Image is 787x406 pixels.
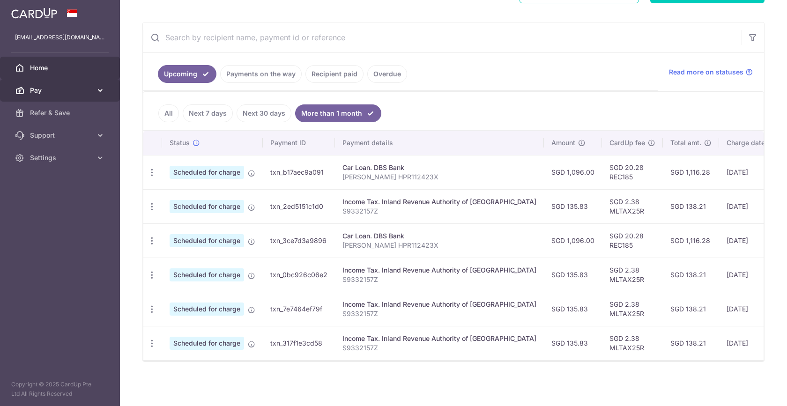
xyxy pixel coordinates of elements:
[143,22,742,52] input: Search by recipient name, payment id or reference
[263,258,335,292] td: txn_0bc926c06e2
[367,65,407,83] a: Overdue
[335,131,544,155] th: Payment details
[30,108,92,118] span: Refer & Save
[15,33,105,42] p: [EMAIL_ADDRESS][DOMAIN_NAME]
[342,343,536,353] p: S9332157Z
[663,189,719,223] td: SGD 138.21
[669,67,753,77] a: Read more on statuses
[669,67,743,77] span: Read more on statuses
[342,207,536,216] p: S9332157Z
[342,172,536,182] p: [PERSON_NAME] HPR112423X
[342,241,536,250] p: [PERSON_NAME] HPR112423X
[342,266,536,275] div: Income Tax. Inland Revenue Authority of [GEOGRAPHIC_DATA]
[544,258,602,292] td: SGD 135.83
[544,326,602,360] td: SGD 135.83
[551,138,575,148] span: Amount
[663,326,719,360] td: SGD 138.21
[663,155,719,189] td: SGD 1,116.28
[30,131,92,140] span: Support
[30,153,92,162] span: Settings
[263,326,335,360] td: txn_317f1e3cd58
[30,63,92,73] span: Home
[263,223,335,258] td: txn_3ce7d3a9896
[220,65,302,83] a: Payments on the way
[670,138,701,148] span: Total amt.
[602,189,663,223] td: SGD 2.38 MLTAX25R
[663,258,719,292] td: SGD 138.21
[263,155,335,189] td: txn_b17aec9a091
[602,223,663,258] td: SGD 20.28 REC185
[342,231,536,241] div: Car Loan. DBS Bank
[609,138,645,148] span: CardUp fee
[170,138,190,148] span: Status
[170,234,244,247] span: Scheduled for charge
[263,131,335,155] th: Payment ID
[183,104,233,122] a: Next 7 days
[719,292,783,326] td: [DATE]
[719,258,783,292] td: [DATE]
[158,65,216,83] a: Upcoming
[719,223,783,258] td: [DATE]
[342,163,536,172] div: Car Loan. DBS Bank
[602,258,663,292] td: SGD 2.38 MLTAX25R
[263,292,335,326] td: txn_7e7464ef79f
[170,303,244,316] span: Scheduled for charge
[544,155,602,189] td: SGD 1,096.00
[544,292,602,326] td: SGD 135.83
[719,155,783,189] td: [DATE]
[263,189,335,223] td: txn_2ed5151c1d0
[342,300,536,309] div: Income Tax. Inland Revenue Authority of [GEOGRAPHIC_DATA]
[11,7,57,19] img: CardUp
[602,326,663,360] td: SGD 2.38 MLTAX25R
[170,166,244,179] span: Scheduled for charge
[237,104,291,122] a: Next 30 days
[170,200,244,213] span: Scheduled for charge
[663,223,719,258] td: SGD 1,116.28
[30,86,92,95] span: Pay
[663,292,719,326] td: SGD 138.21
[602,155,663,189] td: SGD 20.28 REC185
[342,275,536,284] p: S9332157Z
[602,292,663,326] td: SGD 2.38 MLTAX25R
[170,268,244,281] span: Scheduled for charge
[544,189,602,223] td: SGD 135.83
[719,189,783,223] td: [DATE]
[342,309,536,318] p: S9332157Z
[170,337,244,350] span: Scheduled for charge
[342,197,536,207] div: Income Tax. Inland Revenue Authority of [GEOGRAPHIC_DATA]
[544,223,602,258] td: SGD 1,096.00
[305,65,364,83] a: Recipient paid
[158,104,179,122] a: All
[295,104,381,122] a: More than 1 month
[719,326,783,360] td: [DATE]
[727,138,765,148] span: Charge date
[342,334,536,343] div: Income Tax. Inland Revenue Authority of [GEOGRAPHIC_DATA]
